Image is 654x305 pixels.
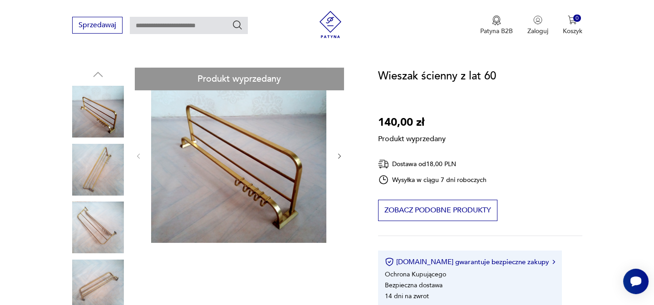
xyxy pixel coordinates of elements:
p: Koszyk [563,27,582,35]
img: Ikona certyfikatu [385,257,394,266]
a: Sprzedawaj [72,23,123,29]
li: 14 dni na zwrot [385,292,429,300]
button: Szukaj [232,20,243,30]
img: Ikona dostawy [378,158,389,170]
img: Ikona medalu [492,15,501,25]
button: Zaloguj [527,15,548,35]
iframe: Smartsupp widget button [623,269,649,294]
button: Zobacz podobne produkty [378,200,497,221]
li: Ochrona Kupującego [385,270,446,279]
p: Wieszak ścienny z lat 60 [256,46,325,53]
a: Ikona medaluPatyna B2B [480,15,513,35]
img: Ikonka użytkownika [533,15,542,25]
p: Produkt wyprzedany [378,131,446,144]
img: Ikona koszyka [568,15,577,25]
p: Zaloguj [527,27,548,35]
div: Wysyłka w ciągu 7 dni roboczych [378,174,487,185]
h1: Wieszak ścienny z lat 60 [378,68,496,85]
button: 0Koszyk [563,15,582,35]
img: Ikona strzałki w prawo [552,260,555,264]
button: Sprzedawaj [72,17,123,34]
a: [DOMAIN_NAME] [72,46,125,53]
div: Dostawa od 18,00 PLN [378,158,487,170]
li: Bezpieczna dostawa [385,281,443,290]
p: Patyna B2B [480,27,513,35]
img: Patyna - sklep z meblami i dekoracjami vintage [317,11,344,38]
button: Patyna B2B [480,15,513,35]
p: 140,00 zł [378,114,446,131]
button: [DOMAIN_NAME] gwarantuje bezpieczne zakupy [385,257,555,266]
a: Produkty [138,46,163,53]
a: Pozostałe [217,46,244,53]
div: 0 [573,15,581,22]
a: Dekoracje [176,46,205,53]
